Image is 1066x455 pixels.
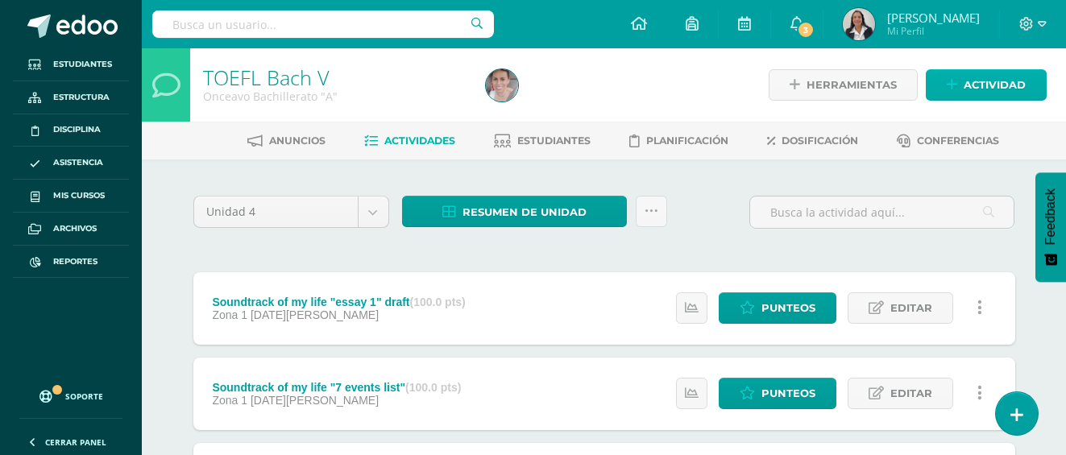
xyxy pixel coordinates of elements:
[53,255,97,268] span: Reportes
[53,189,105,202] span: Mis cursos
[890,293,932,323] span: Editar
[926,69,1047,101] a: Actividad
[761,293,815,323] span: Punteos
[890,378,932,408] span: Editar
[807,70,897,100] span: Herramientas
[194,196,388,227] a: Unidad 4
[486,69,518,101] img: 34273cdc368a4f1f49a51764db4e9c34.png
[767,128,858,154] a: Dosificación
[897,128,999,154] a: Conferencias
[964,70,1026,100] span: Actividad
[13,180,129,213] a: Mis cursos
[843,8,875,40] img: 84bb1f6c2faff8a347cedb52224a7f32.png
[782,134,858,147] span: Dosificación
[203,66,467,89] h1: TOEFL Bach V
[719,378,836,409] a: Punteos
[13,147,129,180] a: Asistencia
[405,381,461,394] strong: (100.0 pts)
[769,69,918,101] a: Herramientas
[1043,188,1058,245] span: Feedback
[13,213,129,246] a: Archivos
[887,24,980,38] span: Mi Perfil
[517,134,591,147] span: Estudiantes
[402,196,627,227] a: Resumen de unidad
[13,246,129,279] a: Reportes
[212,381,461,394] div: Soundtrack of my life "7 events list"
[203,64,330,91] a: TOEFL Bach V
[269,134,326,147] span: Anuncios
[750,196,1014,228] input: Busca la actividad aquí...
[251,394,379,407] span: [DATE][PERSON_NAME]
[45,436,106,448] span: Cerrar panel
[887,10,980,26] span: [PERSON_NAME]
[13,48,129,81] a: Estudiantes
[917,134,999,147] span: Conferencias
[629,128,728,154] a: Planificación
[364,128,455,154] a: Actividades
[13,81,129,114] a: Estructura
[53,91,110,104] span: Estructura
[462,197,587,227] span: Resumen de unidad
[494,128,591,154] a: Estudiantes
[247,128,326,154] a: Anuncios
[13,114,129,147] a: Disciplina
[646,134,728,147] span: Planificación
[152,10,494,38] input: Busca un usuario...
[761,378,815,408] span: Punteos
[203,89,467,104] div: Onceavo Bachillerato 'A'
[719,292,836,324] a: Punteos
[212,296,465,308] div: Soundtrack of my life "essay 1" draft
[53,222,97,235] span: Archivos
[410,296,466,308] strong: (100.0 pts)
[212,308,247,321] span: Zona 1
[212,394,247,407] span: Zona 1
[53,156,103,169] span: Asistencia
[797,21,815,39] span: 3
[65,391,103,402] span: Soporte
[19,374,122,414] a: Soporte
[53,58,112,71] span: Estudiantes
[53,123,101,136] span: Disciplina
[251,308,379,321] span: [DATE][PERSON_NAME]
[206,196,346,227] span: Unidad 4
[1035,172,1066,282] button: Feedback - Mostrar encuesta
[384,134,455,147] span: Actividades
